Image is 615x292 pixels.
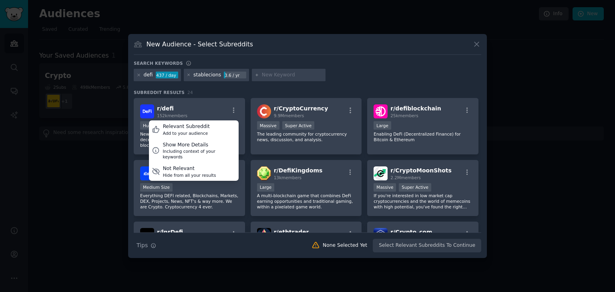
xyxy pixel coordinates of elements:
span: Tips [137,241,148,250]
p: Everything DEFI related, Blockchains, Markets, DEX, Projects, News, NFT's & way more. We are Cryp... [140,193,239,210]
div: Massive [257,121,279,130]
h3: Search keywords [134,60,183,66]
span: 9.9M members [274,113,304,118]
span: 24 [187,90,193,95]
p: News, articles and discussions about decentralized financial protocols on any blockchain [140,131,239,148]
span: r/ defiblockchain [390,105,441,112]
span: r/ ethtrader [274,229,309,235]
div: Not Relevant [163,165,216,172]
span: Subreddit Results [134,90,185,95]
div: None Selected Yet [323,242,367,249]
p: The leading community for cryptocurrency news, discussion, and analysis. [257,131,356,142]
div: Hide from all your results [163,172,216,178]
h3: New Audience - Select Subreddits [147,40,253,48]
p: If you're interested in low market cap cryptocurrencies and the world of memecoins with high pote... [374,193,472,210]
div: Relevant Subreddit [163,123,210,130]
div: Super Active [282,121,315,130]
div: Massive [374,183,396,192]
span: r/ CryptoMoonShots [390,167,452,174]
span: r/ Crypto_com [390,229,432,235]
p: A multi-blockchain game that combines DeFi earning opportunities and traditional gaming, within a... [257,193,356,210]
span: 2.2M members [390,175,421,180]
div: Show More Details [163,142,235,149]
div: 3.6 / yr [224,72,246,79]
span: r/ DefiKingdoms [274,167,323,174]
img: ethtrader [257,228,271,242]
div: stablecions [193,72,221,79]
button: Tips [134,238,159,252]
img: defi_ [140,166,154,180]
div: Large [374,121,391,130]
img: DefiKingdoms [257,166,271,180]
span: r/ defi [157,105,174,112]
input: New Keyword [262,72,323,79]
span: r/ lnrDefi [157,229,183,235]
span: 25k members [390,113,418,118]
img: defiblockchain [374,104,388,118]
img: defi [140,104,154,118]
span: 13k members [274,175,301,180]
div: Huge [140,121,157,130]
div: Add to your audience [163,130,210,136]
span: 152k members [157,113,187,118]
div: 437 / day [156,72,178,79]
div: Medium Size [140,183,173,192]
p: Enabling DeFi (Decentralized Finance) for Bitcoin & Ethereum [374,131,472,142]
span: r/ CryptoCurrency [274,105,328,112]
div: Super Active [399,183,431,192]
img: CryptoCurrency [257,104,271,118]
img: CryptoMoonShots [374,166,388,180]
img: Crypto_com [374,228,388,242]
div: defi [144,72,153,79]
img: lnrDefi [140,228,154,242]
div: Including context of your keywords [163,148,235,160]
div: Large [257,183,275,192]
